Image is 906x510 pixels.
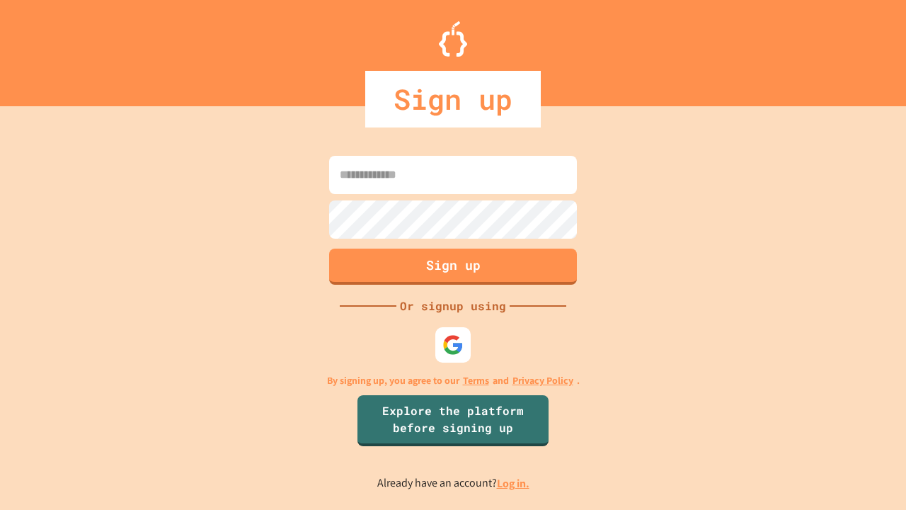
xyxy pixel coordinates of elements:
[497,476,529,491] a: Log in.
[463,373,489,388] a: Terms
[329,249,577,285] button: Sign up
[327,373,580,388] p: By signing up, you agree to our and .
[512,373,573,388] a: Privacy Policy
[357,395,549,446] a: Explore the platform before signing up
[365,71,541,127] div: Sign up
[789,392,892,452] iframe: chat widget
[396,297,510,314] div: Or signup using
[847,453,892,496] iframe: chat widget
[439,21,467,57] img: Logo.svg
[377,475,529,492] p: Already have an account?
[442,334,464,356] img: google-icon.svg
